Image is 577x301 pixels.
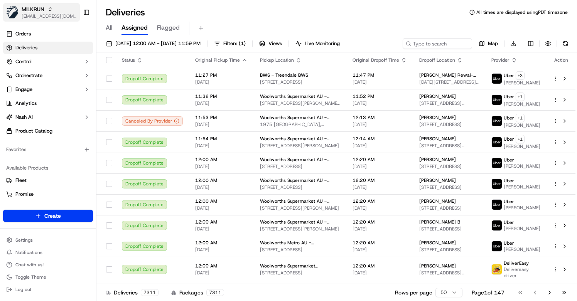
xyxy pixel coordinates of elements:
[419,121,479,128] span: [STREET_ADDRESS]
[353,79,407,85] span: [DATE]
[419,247,479,253] span: [STREET_ADDRESS]
[195,247,248,253] span: [DATE]
[419,143,479,149] span: [STREET_ADDRESS][PERSON_NAME]
[472,289,504,296] div: Page 1 of 147
[195,121,248,128] span: [DATE]
[256,38,285,49] button: Views
[195,100,248,106] span: [DATE]
[395,289,432,296] p: Rows per page
[195,93,248,99] span: 11:32 PM
[504,80,540,86] span: [PERSON_NAME]
[3,247,93,258] button: Notifications
[122,116,183,126] button: Canceled By Provider
[115,40,201,47] span: [DATE] 12:00 AM - [DATE] 11:59 PM
[73,112,124,119] span: API Documentation
[260,79,340,85] span: [STREET_ADDRESS]
[419,263,456,269] span: [PERSON_NAME]
[8,31,140,43] p: Welcome 👋
[353,263,407,269] span: 12:20 AM
[103,38,204,49] button: [DATE] 12:00 AM - [DATE] 11:59 PM
[419,100,479,106] span: [STREET_ADDRESS][PERSON_NAME]
[353,247,407,253] span: [DATE]
[353,198,407,204] span: 12:20 AM
[260,247,340,253] span: [STREET_ADDRESS]
[419,177,456,183] span: [PERSON_NAME]
[195,156,248,163] span: 12:00 AM
[260,263,340,269] span: Woolworths Supermarket [GEOGRAPHIC_DATA] - [GEOGRAPHIC_DATA]
[419,270,479,276] span: [STREET_ADDRESS][PERSON_NAME]
[353,93,407,99] span: 11:52 PM
[15,86,32,93] span: Engage
[353,177,407,183] span: 12:20 AM
[195,72,248,78] span: 11:27 PM
[419,226,479,232] span: [STREET_ADDRESS]
[15,237,33,243] span: Settings
[15,72,42,79] span: Orchestrate
[475,38,501,49] button: Map
[353,100,407,106] span: [DATE]
[260,163,340,170] span: [STREET_ADDRESS]
[195,177,248,183] span: 12:00 AM
[419,198,456,204] span: [PERSON_NAME]
[504,136,514,142] span: Uber
[3,143,93,156] div: Favorites
[195,205,248,211] span: [DATE]
[492,179,502,189] img: uber-new-logo.jpeg
[22,13,77,19] button: [EMAIL_ADDRESS][DOMAIN_NAME]
[260,121,340,128] span: 1975 [GEOGRAPHIC_DATA], [GEOGRAPHIC_DATA], [GEOGRAPHIC_DATA] 2170, [GEOGRAPHIC_DATA]
[419,219,460,225] span: [PERSON_NAME] B
[353,121,407,128] span: [DATE]
[8,113,14,119] div: 📗
[195,263,248,269] span: 12:00 AM
[260,205,340,211] span: [STREET_ADDRESS][PERSON_NAME]
[15,286,31,293] span: Log out
[353,163,407,170] span: [DATE]
[260,198,340,204] span: Woolworths Supermarket AU - [GEOGRAPHIC_DATA]
[492,264,502,274] img: delivereasy_logo.png
[260,136,340,142] span: Woolworths Supermarket AU - [GEOGRAPHIC_DATA]
[3,69,93,82] button: Orchestrate
[492,137,502,147] img: uber-new-logo.jpeg
[260,72,308,78] span: BWS - Treendale BWS
[3,28,93,40] a: Orders
[8,74,22,87] img: 1736555255976-a54dd68f-1ca7-489b-9aae-adbdc363a1c4
[3,83,93,96] button: Engage
[419,184,479,190] span: [STREET_ADDRESS]
[419,114,456,121] span: [PERSON_NAME]
[353,184,407,190] span: [DATE]
[419,93,456,99] span: [PERSON_NAME]
[504,198,514,205] span: Uber
[54,130,93,136] a: Powered byPylon
[3,174,93,187] button: Fleet
[260,156,340,163] span: Woolworths Supermarket AU - [GEOGRAPHIC_DATA]
[15,100,37,107] span: Analytics
[353,143,407,149] span: [DATE]
[292,38,343,49] button: Live Monitoring
[6,177,90,184] a: Fleet
[516,135,525,143] button: +1
[419,136,456,142] span: [PERSON_NAME]
[260,114,340,121] span: Woolworths Supermarket AU - [GEOGRAPHIC_DATA]
[3,188,93,200] button: Promise
[3,111,93,123] button: Nash AI
[504,101,540,107] span: [PERSON_NAME]
[6,6,19,18] img: MILKRUN
[157,23,180,32] span: Flagged
[8,8,23,23] img: Nash
[260,270,340,276] span: [STREET_ADDRESS]
[560,38,571,49] button: Refresh
[195,79,248,85] span: [DATE]
[504,184,540,190] span: [PERSON_NAME]
[22,5,44,13] button: MILKRUN
[131,76,140,85] button: Start new chat
[492,241,502,251] img: uber-new-logo.jpeg
[488,40,498,47] span: Map
[504,246,540,252] span: [PERSON_NAME]
[353,57,399,63] span: Original Dropoff Time
[419,240,456,246] span: [PERSON_NAME]
[504,266,541,279] span: Delivereasy driver
[65,113,71,119] div: 💻
[3,210,93,222] button: Create
[195,136,248,142] span: 11:54 PM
